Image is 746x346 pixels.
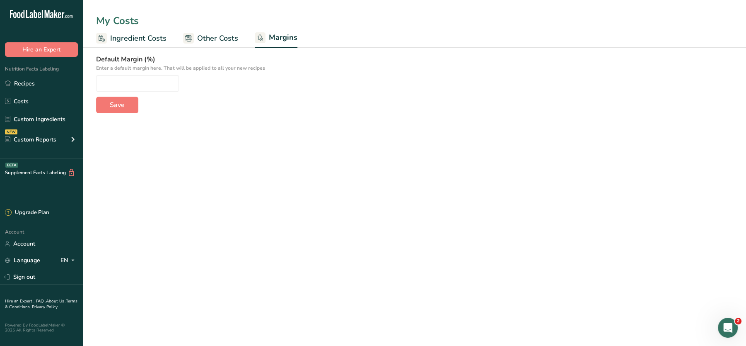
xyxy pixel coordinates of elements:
a: About Us . [46,298,66,304]
span: 2 [735,318,741,324]
a: Other Costs [183,29,238,48]
button: Save [96,97,138,113]
iframe: Intercom live chat [718,318,738,338]
button: Hire an Expert [5,42,78,57]
div: Default Margin (%) [96,54,733,72]
span: Save [110,100,125,110]
div: Upgrade Plan [5,209,49,217]
span: Margins [269,32,297,43]
div: My Costs [83,13,746,28]
a: Privacy Policy [32,304,58,310]
a: Terms & Conditions . [5,298,77,310]
div: Custom Reports [5,135,56,144]
span: Ingredient Costs [110,33,167,44]
a: Language [5,253,40,268]
p: Enter a default margin here. That will be applied to all your new recipes [96,64,733,72]
span: Other Costs [197,33,238,44]
a: FAQ . [36,298,46,304]
a: Ingredient Costs [96,29,167,48]
a: Margins [255,28,297,48]
div: EN [60,256,78,266]
div: Powered By FoodLabelMaker © 2025 All Rights Reserved [5,323,78,333]
a: Hire an Expert . [5,298,34,304]
div: BETA [5,163,18,168]
div: NEW [5,129,17,134]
